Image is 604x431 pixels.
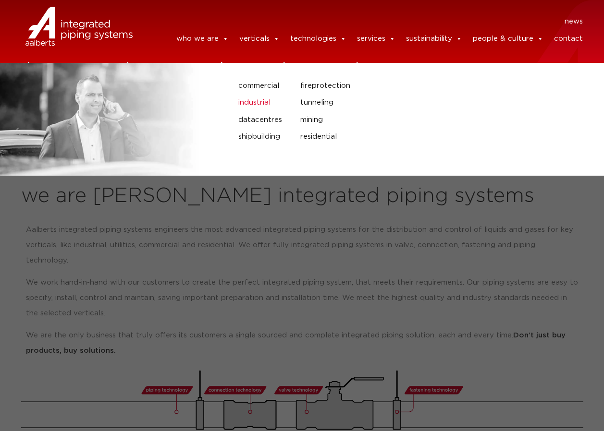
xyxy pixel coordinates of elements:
a: commercial [238,80,286,92]
a: datacentres [238,114,286,126]
a: mining [300,114,472,126]
a: news [565,14,583,29]
p: Aalberts integrated piping systems engineers the most advanced integrated piping systems for the ... [26,222,579,268]
a: residential [300,131,472,143]
p: We work hand-in-hand with our customers to create the perfect integrated piping system, that meet... [26,275,579,321]
a: shipbuilding [238,131,286,143]
a: tunneling [300,96,472,109]
a: technologies [290,29,346,48]
a: sustainability [406,29,462,48]
a: who we are [176,29,229,48]
a: services [357,29,395,48]
a: verticals [239,29,280,48]
a: industrial [238,96,286,109]
p: We are the only business that truly offers its customers a single sourced and complete integrated... [26,328,579,359]
h2: we are [PERSON_NAME] integrated piping systems [21,185,583,208]
a: contact [554,29,583,48]
nav: Menu [147,14,583,29]
a: fireprotection [300,80,472,92]
a: people & culture [473,29,543,48]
